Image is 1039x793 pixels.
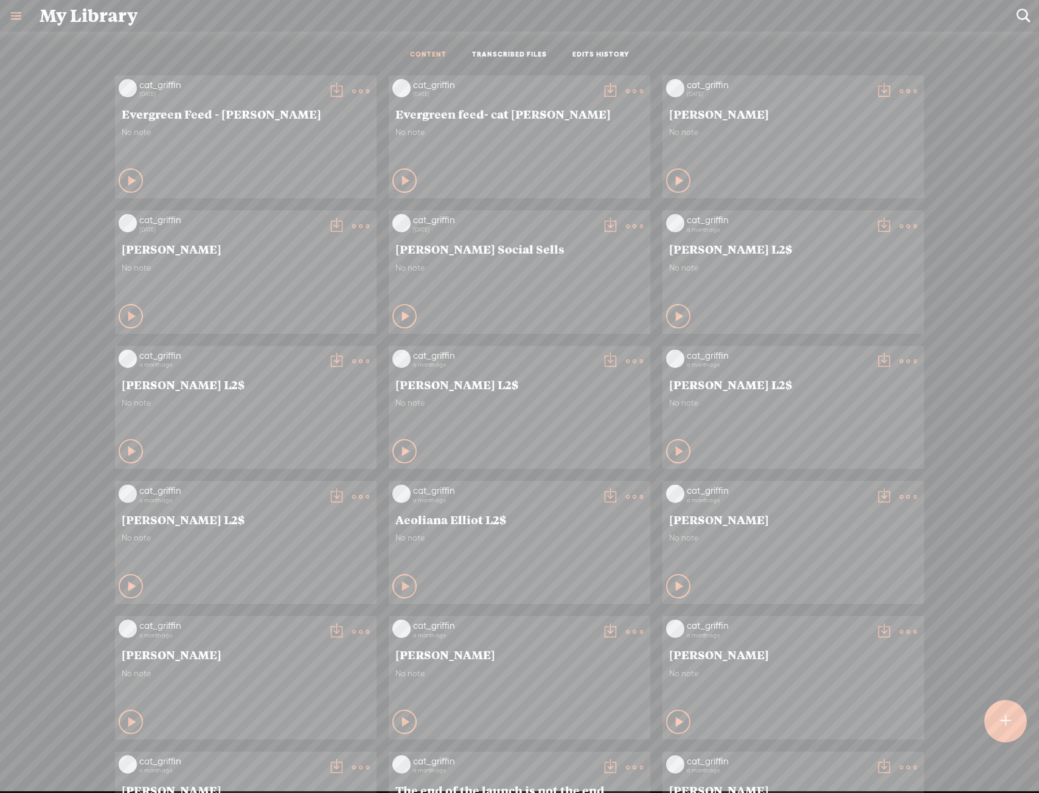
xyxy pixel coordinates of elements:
img: videoLoading.png [119,755,137,774]
img: videoLoading.png [392,620,411,638]
div: cat_griffin [687,214,869,226]
img: videoLoading.png [119,214,137,232]
span: No note [122,398,370,408]
div: cat_griffin [413,350,596,362]
div: a month ago [413,497,596,504]
img: videoLoading.png [119,485,137,503]
div: cat_griffin [139,350,322,362]
div: a month ago [139,767,322,774]
span: No note [122,263,370,273]
div: cat_griffin [687,350,869,362]
div: a month ago [139,361,322,369]
span: [PERSON_NAME] L2$ [669,377,917,392]
div: a month ago [413,632,596,639]
div: cat_griffin [413,79,596,91]
img: videoLoading.png [666,755,684,774]
div: a month ago [687,497,869,504]
span: [PERSON_NAME] [122,647,370,662]
span: [PERSON_NAME] L2$ [669,241,917,256]
div: cat_griffin [139,214,322,226]
div: [DATE] [687,91,869,98]
div: [DATE] [139,91,322,98]
span: No note [669,398,917,408]
div: cat_griffin [139,485,322,497]
img: videoLoading.png [666,485,684,503]
span: No note [395,127,644,137]
img: videoLoading.png [666,214,684,232]
img: videoLoading.png [392,350,411,368]
div: [DATE] [413,91,596,98]
div: a month ago [687,632,869,639]
span: No note [669,263,917,273]
span: Evergreen feed- cat [PERSON_NAME] [395,106,644,121]
a: CONTENT [410,50,447,60]
span: No note [669,127,917,137]
img: videoLoading.png [119,620,137,638]
span: [PERSON_NAME] L2$ [395,377,644,392]
span: [PERSON_NAME] Social Sells [395,241,644,256]
span: No note [395,668,644,679]
div: a month ago [139,632,322,639]
div: cat_griffin [139,620,322,632]
div: cat_griffin [413,214,596,226]
span: [PERSON_NAME] L2$ [122,512,370,527]
div: a month ago [139,497,322,504]
img: videoLoading.png [119,79,137,97]
span: [PERSON_NAME] [669,106,917,121]
div: [DATE] [139,226,322,234]
span: No note [122,533,370,543]
div: cat_griffin [139,755,322,767]
span: No note [669,533,917,543]
div: [DATE] [413,226,596,234]
div: cat_griffin [413,755,596,767]
img: videoLoading.png [666,79,684,97]
img: videoLoading.png [392,485,411,503]
span: No note [122,127,370,137]
div: a month ago [413,361,596,369]
span: Aeoliana Elliot L2$ [395,512,644,527]
div: cat_griffin [413,485,596,497]
div: a month ago [687,226,869,234]
span: [PERSON_NAME] L2$ [122,377,370,392]
img: videoLoading.png [392,755,411,774]
div: a month ago [687,767,869,774]
span: [PERSON_NAME] [669,647,917,662]
div: a month ago [413,767,596,774]
img: videoLoading.png [666,350,684,368]
img: videoLoading.png [392,79,411,97]
span: No note [669,668,917,679]
span: [PERSON_NAME] [395,647,644,662]
span: [PERSON_NAME] [122,241,370,256]
span: [PERSON_NAME] [669,512,917,527]
div: cat_griffin [413,620,596,632]
div: cat_griffin [687,620,869,632]
div: cat_griffin [687,755,869,767]
a: EDITS HISTORY [572,50,630,60]
span: No note [395,263,644,273]
div: cat_griffin [687,79,869,91]
div: cat_griffin [687,485,869,497]
img: videoLoading.png [119,350,137,368]
span: No note [395,533,644,543]
div: cat_griffin [139,79,322,91]
span: No note [122,668,370,679]
div: a month ago [687,361,869,369]
img: videoLoading.png [666,620,684,638]
span: Evergreen Feed - [PERSON_NAME] [122,106,370,121]
a: TRANSCRIBED FILES [472,50,547,60]
img: videoLoading.png [392,214,411,232]
span: No note [395,398,644,408]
